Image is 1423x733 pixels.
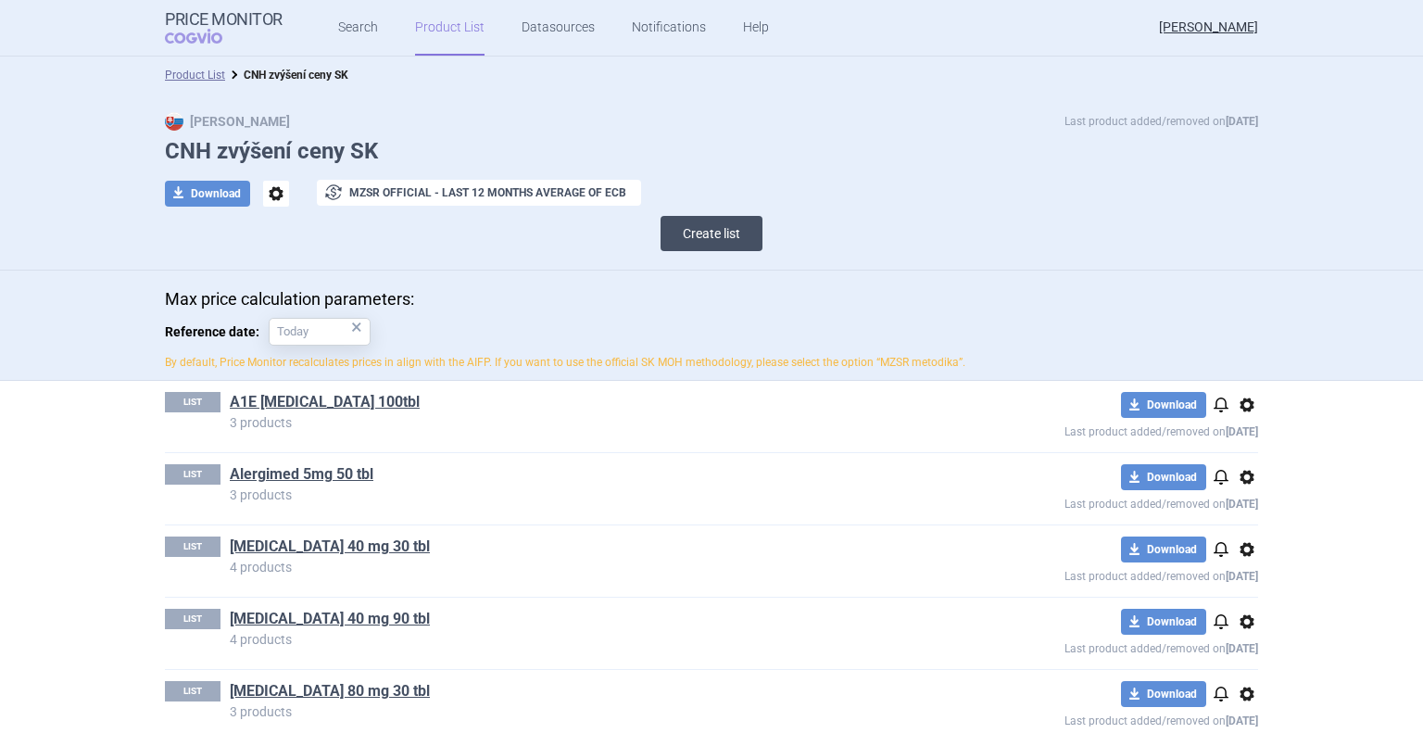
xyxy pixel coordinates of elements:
li: Product List [165,66,225,84]
p: 3 products [230,416,930,429]
p: LIST [165,537,220,557]
strong: CNH zvýšení ceny SK [244,69,348,82]
span: COGVIO [165,29,248,44]
span: Reference date: [165,318,269,346]
strong: [DATE] [1226,570,1258,583]
p: LIST [165,392,220,412]
h1: Atorvastatin 40 mg 90 tbl [230,609,930,633]
h1: CNH zvýšení ceny SK [165,138,1258,165]
h1: Alergimed 5mg 50 tbl [230,464,930,488]
button: MZSR official - Last 12 months average of ECB [317,180,641,206]
button: Download [1121,609,1206,635]
p: Last product added/removed on [930,562,1258,586]
p: 3 products [230,488,930,501]
a: [MEDICAL_DATA] 40 mg 90 tbl [230,609,430,629]
p: 4 products [230,561,930,574]
p: Last product added/removed on [930,635,1258,658]
p: 3 products [230,705,930,718]
input: Reference date:× [269,318,371,346]
a: Price MonitorCOGVIO [165,10,283,45]
a: Alergimed 5mg 50 tbl [230,464,373,485]
strong: Price Monitor [165,10,283,29]
a: Product List [165,69,225,82]
h1: A1E Montelukast 100tbl [230,392,930,416]
div: × [351,317,362,337]
p: LIST [165,681,220,701]
p: Last product added/removed on [930,418,1258,441]
p: LIST [165,609,220,629]
strong: [DATE] [1226,425,1258,438]
a: [MEDICAL_DATA] 80 mg 30 tbl [230,681,430,701]
strong: [DATE] [1226,642,1258,655]
p: By default, Price Monitor recalculates prices in align with the AIFP. If you want to use the offi... [165,355,1258,371]
p: Last product added/removed on [1064,112,1258,131]
h1: Atorvastatin 40 mg 30 tbl [230,537,930,561]
strong: [DATE] [1226,115,1258,128]
button: Download [1121,392,1206,418]
strong: [DATE] [1226,714,1258,727]
p: Max price calculation parameters: [165,289,1258,310]
strong: [DATE] [1226,498,1258,511]
img: SK [165,112,183,131]
button: Download [1121,464,1206,490]
button: Download [1121,537,1206,562]
a: A1E [MEDICAL_DATA] 100tbl [230,392,420,412]
p: LIST [165,464,220,485]
p: Last product added/removed on [930,707,1258,730]
a: [MEDICAL_DATA] 40 mg 30 tbl [230,537,430,557]
h1: Atorvastatin 80 mg 30 tbl [230,681,930,705]
p: 4 products [230,633,930,646]
p: Last product added/removed on [930,490,1258,513]
button: Download [165,181,250,207]
li: CNH zvýšení ceny SK [225,66,348,84]
strong: [PERSON_NAME] [165,114,290,129]
button: Download [1121,681,1206,707]
button: Create list [661,216,762,251]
